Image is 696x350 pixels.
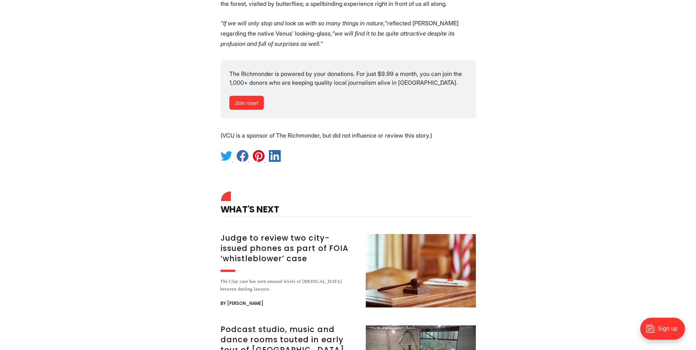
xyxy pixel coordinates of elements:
[634,314,696,350] iframe: portal-trigger
[229,96,264,110] a: Join now!
[221,299,263,308] span: By [PERSON_NAME]
[221,130,476,141] p: (VCU is a sponsor of The Richmonder, but did not influence or review this story.)
[221,234,476,308] a: Judge to review two city-issued phones as part of FOIA ‘whistleblower’ case The Clay case has see...
[221,30,455,47] em: “we will find it to be quite attractive despite its profusion and full of surprises as well.”
[366,234,476,307] img: Judge to review two city-issued phones as part of FOIA ‘whistleblower’ case
[221,278,357,293] div: The Clay case has seen unusual levels of [MEDICAL_DATA] between dueling lawyers.
[221,18,476,49] p: reflected [PERSON_NAME] regarding the native Venus’ looking-glass,
[221,193,476,216] h4: What's Next
[229,70,463,86] span: The Richmonder is powered by your donations. For just $9.99 a month, you can join the 1,000+ dono...
[221,233,357,264] h3: Judge to review two city-issued phones as part of FOIA ‘whistleblower’ case
[221,19,387,27] em: “If we will only stop and look as with so many things in nature,”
